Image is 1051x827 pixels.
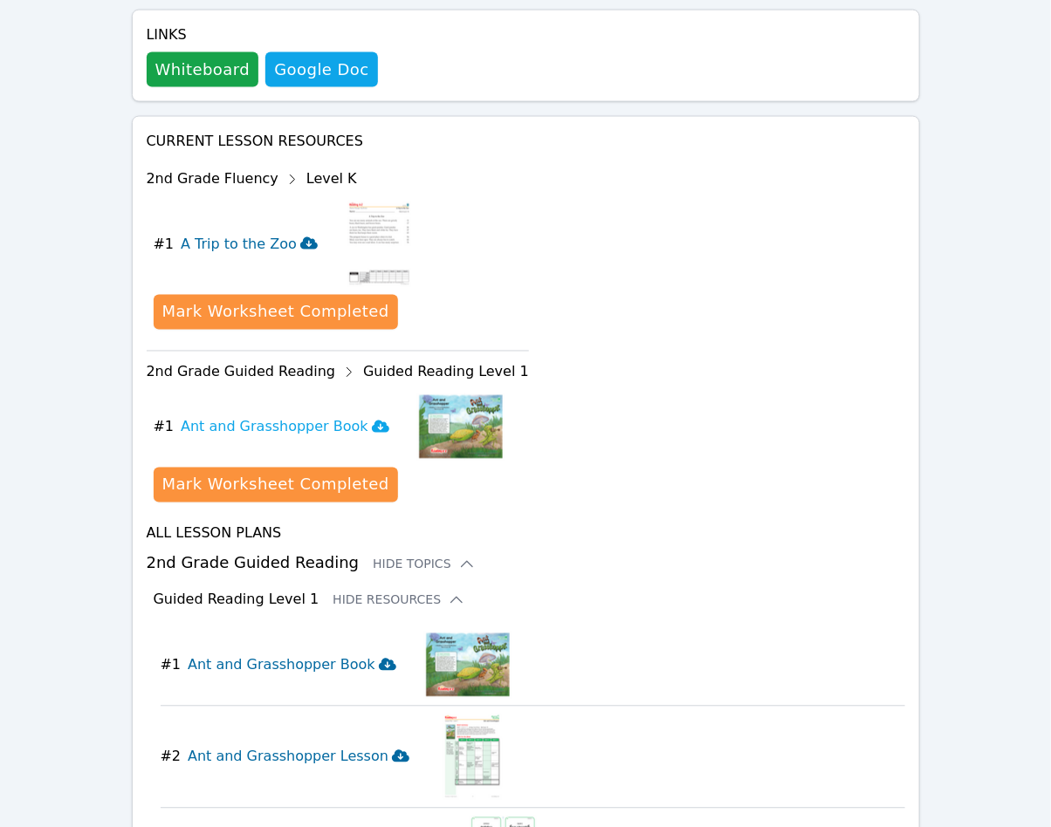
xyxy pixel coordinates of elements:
[161,747,182,768] span: # 2
[147,551,905,576] h3: 2nd Grade Guided Reading
[373,556,476,573] button: Hide Topics
[346,201,413,288] img: A Trip to the Zoo
[147,24,378,45] h4: Links
[417,393,505,461] img: Ant and Grasshopper Book
[162,473,389,497] div: Mark Worksheet Completed
[147,166,529,194] div: 2nd Grade Fluency Level K
[161,714,424,801] button: #2Ant and Grasshopper Lesson
[437,714,505,801] img: Ant and Grasshopper Lesson
[154,590,319,611] h3: Guided Reading Level 1
[188,747,409,768] h3: Ant and Grasshopper Lesson
[154,417,175,438] span: # 1
[162,300,389,325] div: Mark Worksheet Completed
[161,655,182,676] span: # 1
[424,632,512,699] img: Ant and Grasshopper Book
[147,359,529,386] div: 2nd Grade Guided Reading Guided Reading Level 1
[333,591,465,609] button: Hide Resources
[154,234,175,255] span: # 1
[265,52,377,87] a: Google Doc
[161,632,410,699] button: #1Ant and Grasshopper Book
[181,417,389,438] h3: Ant and Grasshopper Book
[147,523,905,544] h4: All Lesson Plans
[188,655,396,676] h3: Ant and Grasshopper Book
[154,393,403,461] button: #1Ant and Grasshopper Book
[147,131,905,152] h4: Current Lesson Resources
[181,234,318,255] h3: A Trip to the Zoo
[154,468,398,502] button: Mark Worksheet Completed
[147,52,259,87] button: Whiteboard
[154,201,332,288] button: #1A Trip to the Zoo
[154,295,398,330] button: Mark Worksheet Completed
